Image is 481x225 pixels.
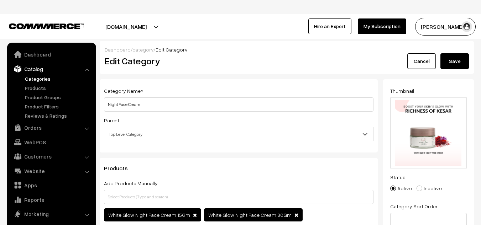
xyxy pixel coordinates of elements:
[23,112,94,119] a: Reviews & Ratings
[358,18,406,34] a: My Subscription
[104,128,373,140] span: Top Level Category
[132,47,153,53] a: category
[104,165,136,172] span: Products
[104,127,373,141] span: Top Level Category
[9,165,94,177] a: Website
[105,47,131,53] a: Dashboard
[104,87,143,95] label: Category Name
[105,46,469,53] div: / /
[80,18,172,36] button: [DOMAIN_NAME]
[390,184,412,192] label: Active
[9,21,71,30] a: COMMMERCE
[23,93,94,101] a: Product Groups
[208,212,292,218] span: White Glow Night Face Cream 30Gm
[23,84,94,92] a: Products
[104,97,373,112] input: Category Name
[415,18,476,36] button: [PERSON_NAME]…
[9,193,94,206] a: Reports
[105,55,375,66] h2: Edit Category
[9,208,94,220] a: Marketing
[104,117,119,124] label: Parent
[156,47,188,53] span: Edit Category
[461,21,472,32] img: user
[390,173,406,181] label: Status
[9,48,94,61] a: Dashboard
[440,53,469,69] button: Save
[9,150,94,163] a: Customers
[390,203,438,210] label: Category Sort Order
[108,212,190,218] span: White Glow Night Face Cream 15Gm
[23,103,94,110] a: Product Filters
[9,121,94,134] a: Orders
[308,18,351,34] a: Hire an Expert
[104,180,158,187] label: Add Products Manually
[9,136,94,149] a: WebPOS
[390,87,414,95] label: Thumbnail
[23,75,94,82] a: Categories
[407,53,436,69] a: Cancel
[9,179,94,192] a: Apps
[104,190,373,204] input: Select Products (Type and search)
[9,63,94,75] a: Catalog
[417,184,442,192] label: Inactive
[9,23,84,29] img: COMMMERCE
